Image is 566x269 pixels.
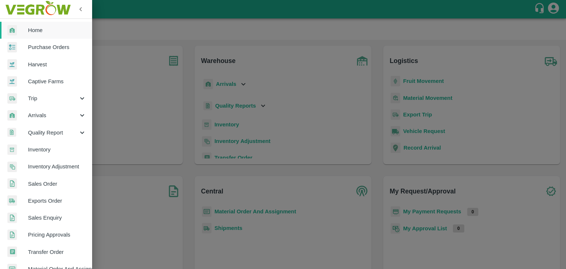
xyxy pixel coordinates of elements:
[7,42,17,53] img: reciept
[28,214,86,222] span: Sales Enquiry
[28,163,86,171] span: Inventory Adjustment
[7,59,17,70] img: harvest
[7,161,17,172] img: inventory
[7,128,16,137] img: qualityReport
[28,94,78,102] span: Trip
[7,230,17,240] img: sales
[28,111,78,119] span: Arrivals
[7,76,17,87] img: harvest
[7,25,17,36] img: whArrival
[7,247,17,257] img: whTransfer
[28,77,86,85] span: Captive Farms
[28,248,86,256] span: Transfer Order
[28,231,86,239] span: Pricing Approvals
[28,197,86,205] span: Exports Order
[7,144,17,155] img: whInventory
[28,26,86,34] span: Home
[7,195,17,206] img: shipments
[28,43,86,51] span: Purchase Orders
[7,110,17,121] img: whArrival
[7,93,17,104] img: delivery
[28,146,86,154] span: Inventory
[28,180,86,188] span: Sales Order
[28,60,86,69] span: Harvest
[28,129,78,137] span: Quality Report
[7,213,17,223] img: sales
[7,178,17,189] img: sales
